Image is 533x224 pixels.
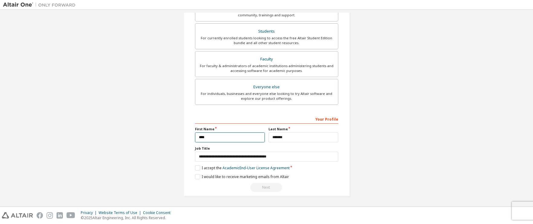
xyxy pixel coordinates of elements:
[268,127,338,131] label: Last Name
[195,165,290,170] label: I accept the
[199,83,334,91] div: Everyone else
[223,165,290,170] a: Academic End-User License Agreement
[2,212,33,219] img: altair_logo.svg
[195,127,265,131] label: First Name
[67,212,75,219] img: youtube.svg
[199,63,334,73] div: For faculty & administrators of academic institutions administering students and accessing softwa...
[195,146,338,151] label: Job Title
[195,114,338,124] div: Your Profile
[199,55,334,63] div: Faculty
[81,210,99,215] div: Privacy
[99,210,143,215] div: Website Terms of Use
[143,210,174,215] div: Cookie Consent
[195,183,338,192] div: Please wait while checking email ...
[81,215,174,220] p: © 2025 Altair Engineering, Inc. All Rights Reserved.
[37,212,43,219] img: facebook.svg
[57,212,63,219] img: linkedin.svg
[195,174,289,179] label: I would like to receive marketing emails from Altair
[199,27,334,36] div: Students
[47,212,53,219] img: instagram.svg
[199,91,334,101] div: For individuals, businesses and everyone else looking to try Altair software and explore our prod...
[199,8,334,18] div: For existing customers looking to access software downloads, HPC resources, community, trainings ...
[199,36,334,45] div: For currently enrolled students looking to access the free Altair Student Edition bundle and all ...
[3,2,79,8] img: Altair One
